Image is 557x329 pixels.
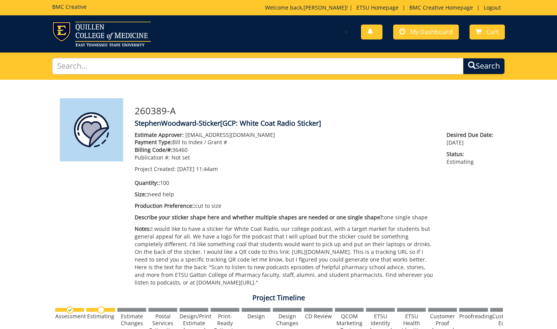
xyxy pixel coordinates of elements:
p: [DATE] [447,131,497,146]
a: ETSU Homepage [353,4,402,11]
div: Estimating [86,313,115,320]
p: 100 [135,179,435,187]
img: no [97,306,105,314]
h5: BMC Creative [52,4,87,10]
span: Not set [171,154,190,161]
span: [GCP: White Coat Radio Sticker] [220,118,321,128]
p: 36460 [135,146,435,154]
p: need help [135,191,435,198]
a: Logout [480,4,505,11]
img: ETSU logo [52,21,151,46]
div: Design [242,313,270,320]
span: My Dashboard [410,28,453,36]
p: cut to size [135,202,435,210]
span: Describe your sticker shape here and whether multiple shapes are needed or one single shape?: [135,214,384,221]
span: Project Created: [135,165,176,173]
a: My Dashboard [393,25,459,39]
span: [DATE] 11:44am [177,165,218,173]
span: Publication #: [135,154,170,161]
p: Bill to Index / Grant # [135,138,435,146]
a: BMC Creative Homepage [405,4,477,11]
a: [PERSON_NAME] [303,4,346,11]
h3: 260389-A [135,106,497,116]
p: [EMAIL_ADDRESS][DOMAIN_NAME] [135,131,435,139]
div: CD Review [304,313,333,320]
p: Welcome back, ! | | | [265,4,505,12]
span: Notes: [135,225,151,232]
span: Status: [447,150,497,158]
span: Billing Code/#: [135,146,172,153]
div: Customer Edits [490,313,519,327]
div: Assessment [55,313,84,320]
div: Design Changes [273,313,302,327]
button: Search [463,58,505,74]
span: Quantity:: [135,179,160,186]
p: one single shape [135,214,435,221]
div: Estimate Changes [117,313,146,327]
img: checkmark [66,306,74,314]
p: Estimating [447,150,497,166]
h4: Project Timeline [54,294,503,302]
h4: StephenWoodward-Sticker [135,120,497,127]
span: Cart [486,28,499,36]
span: Production Preference:: [135,202,195,209]
span: Payment Type: [135,138,172,146]
p: I would like to have a sticker for White Coat Radio, our college podcast, with a target market fo... [135,225,435,286]
div: Proofreading [459,313,488,320]
span: Desired Due Date: [447,131,497,139]
span: Estimate Approver: [135,131,184,138]
img: Product featured image [60,98,123,161]
input: Search... [52,58,463,74]
a: Cart [470,25,505,39]
span: Size:: [135,191,148,198]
